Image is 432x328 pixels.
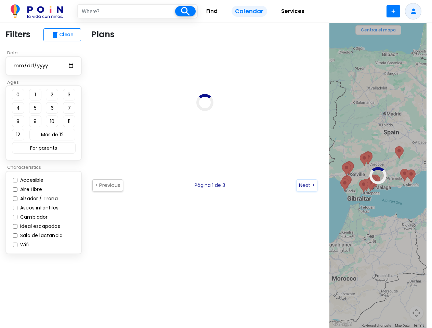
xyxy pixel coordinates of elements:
label: Sala de lactancia [18,232,63,239]
button: deleteClean [43,28,81,41]
i: search [180,5,192,17]
p: Ages [5,79,86,86]
p: Filters [5,28,30,41]
p: Characteristics [5,164,86,171]
button: 12 [12,129,24,140]
button: 10 [46,115,58,127]
button: 8 [12,115,24,127]
label: Cambiador [18,214,48,221]
span: Calendar [232,6,267,17]
span: delete [51,31,59,39]
p: Página 1 de 3 [195,182,225,189]
p: Date [5,50,86,56]
a: Calendar [226,3,272,20]
label: Aire Libre [18,186,42,193]
a: Services [273,3,313,20]
button: For parents [12,142,76,154]
button: 7 [63,102,75,114]
button: Más de 12 [29,129,75,140]
p: Plans [91,28,115,41]
button: 4 [12,102,24,114]
button: 3 [63,89,75,100]
button: Next > [296,179,317,191]
label: Ideal escapadas [18,223,60,230]
button: 2 [46,89,58,100]
img: POiN [11,4,63,18]
a: Find [198,3,226,20]
input: Where? [78,5,175,18]
button: 1 [29,89,41,100]
button: 11 [63,115,75,127]
button: 9 [29,115,41,127]
label: Aseos infantiles [18,204,58,211]
button: 0 [12,89,24,100]
span: Find [203,6,221,17]
button: 5 [29,102,41,114]
button: < Previous [92,179,123,191]
label: Accesible [18,177,44,184]
label: Alzador / Trona [18,195,58,202]
span: Services [278,6,307,17]
button: 6 [46,102,58,114]
label: Wifi [18,241,29,248]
